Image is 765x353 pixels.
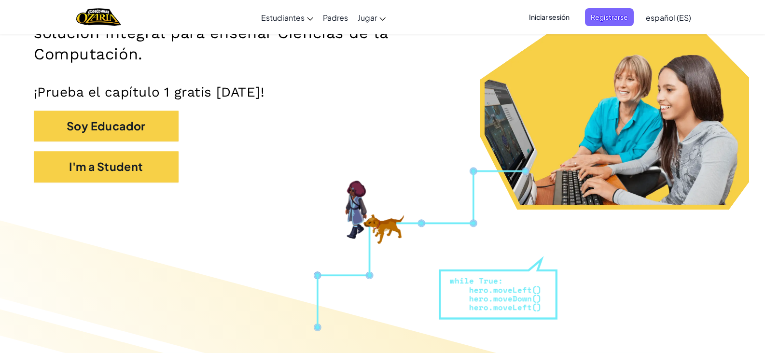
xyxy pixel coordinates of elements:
[76,7,121,27] a: Ozaria by CodeCombat logo
[646,13,691,23] span: español (ES)
[353,4,390,30] a: Jugar
[523,8,575,26] button: Iniciar sesión
[358,13,377,23] span: Jugar
[256,4,318,30] a: Estudiantes
[34,151,179,183] button: I'm a Student
[585,8,634,26] button: Registrarse
[76,7,121,27] img: Home
[34,111,179,142] button: Soy Educador
[641,4,696,30] a: español (ES)
[318,4,353,30] a: Padres
[34,84,731,101] p: ¡Prueba el capítulo 1 gratis [DATE]!
[261,13,305,23] span: Estudiantes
